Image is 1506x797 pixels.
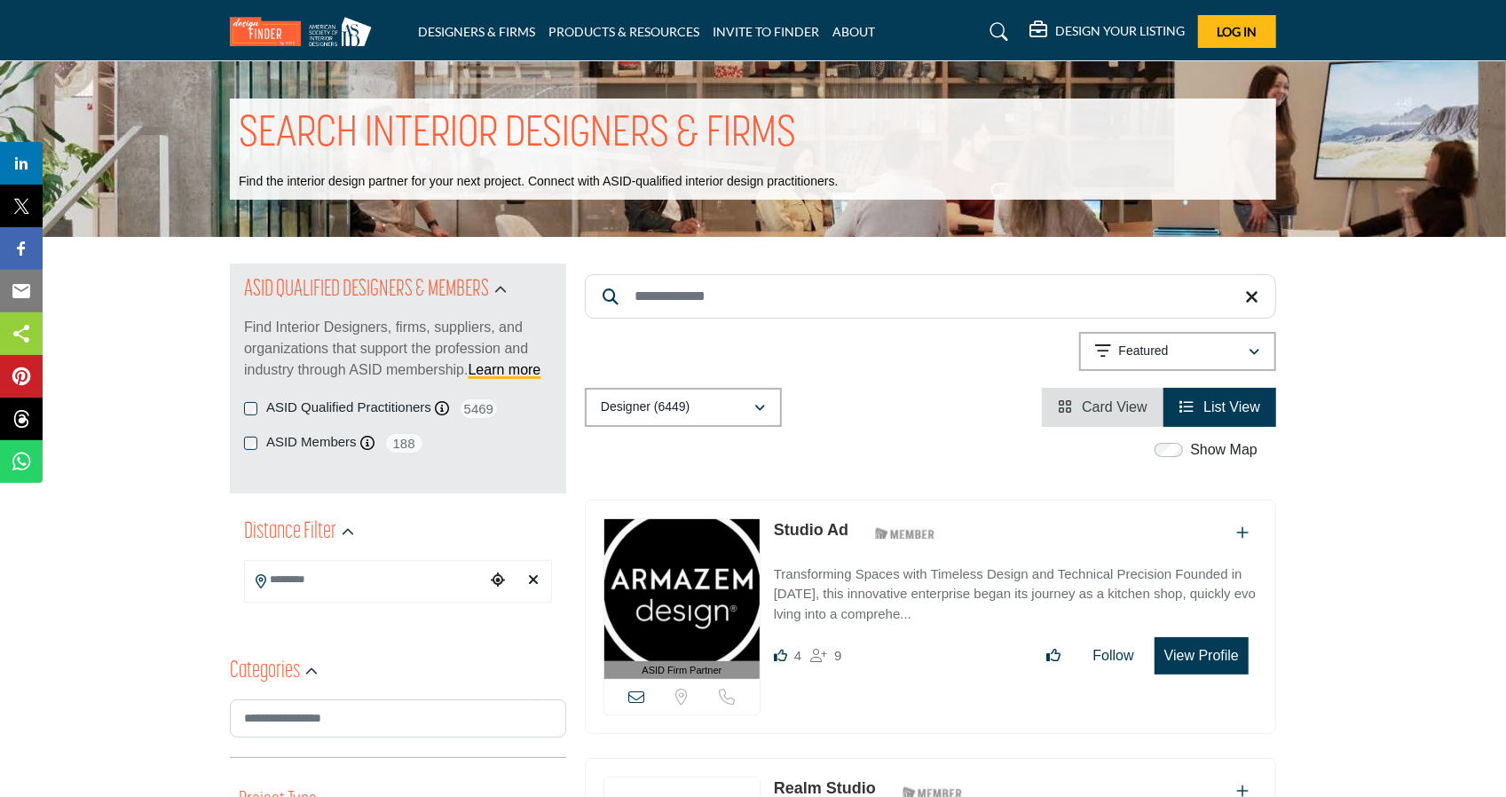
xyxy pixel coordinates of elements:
h5: DESIGN YOUR LISTING [1055,23,1185,39]
img: Studio Ad [604,519,760,661]
a: Learn more [469,362,541,377]
button: Featured [1079,332,1276,371]
button: Like listing [1036,638,1073,674]
span: Card View [1082,399,1147,414]
a: ABOUT [832,24,875,39]
label: ASID Qualified Practitioners [266,398,431,418]
a: View List [1179,399,1260,414]
input: ASID Qualified Practitioners checkbox [244,402,257,415]
p: Find the interior design partner for your next project. Connect with ASID-qualified interior desi... [239,173,838,191]
a: Search [974,18,1021,46]
h1: SEARCH INTERIOR DESIGNERS & FIRMS [239,107,796,162]
a: Studio Ad [774,521,848,539]
button: Designer (6449) [585,388,782,427]
p: Featured [1119,343,1169,360]
a: Realm Studio [774,779,876,797]
span: 188 [384,432,424,454]
input: Search Location [245,563,485,597]
span: 5469 [459,398,499,420]
li: List View [1163,388,1276,427]
input: Search Category [230,699,566,738]
div: Clear search location [520,562,547,600]
i: Likes [774,649,787,662]
a: View Card [1058,399,1147,414]
a: Add To List [1236,525,1249,541]
label: Show Map [1190,439,1258,461]
p: Designer (6449) [601,398,690,416]
a: PRODUCTS & RESOURCES [548,24,699,39]
p: Transforming Spaces with Timeless Design and Technical Precision Founded in [DATE], this innovati... [774,564,1258,625]
a: DESIGNERS & FIRMS [418,24,535,39]
a: INVITE TO FINDER [713,24,819,39]
a: ASID Firm Partner [604,519,760,680]
p: Find Interior Designers, firms, suppliers, and organizations that support the profession and indu... [244,317,552,381]
span: 4 [794,648,801,663]
button: View Profile [1155,637,1249,675]
img: ASID Members Badge Icon [865,523,945,545]
span: 9 [834,648,841,663]
div: Followers [810,645,841,667]
h2: ASID QUALIFIED DESIGNERS & MEMBERS [244,274,489,306]
h2: Distance Filter [244,517,336,548]
img: Site Logo [230,17,381,46]
p: Studio Ad [774,518,848,542]
div: Choose your current location [485,562,511,600]
li: Card View [1042,388,1163,427]
a: Transforming Spaces with Timeless Design and Technical Precision Founded in [DATE], this innovati... [774,554,1258,625]
span: List View [1203,399,1260,414]
input: Search Keyword [585,274,1276,319]
label: ASID Members [266,432,357,453]
div: DESIGN YOUR LISTING [1029,21,1185,43]
span: Log In [1218,24,1258,39]
span: ASID Firm Partner [643,663,722,678]
button: Log In [1198,15,1276,48]
input: ASID Members checkbox [244,437,257,450]
h2: Categories [230,656,300,688]
button: Follow [1082,638,1146,674]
